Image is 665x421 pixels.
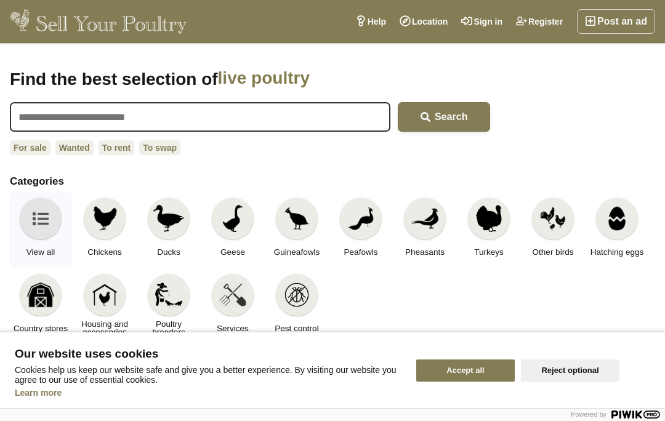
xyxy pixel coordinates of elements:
[435,111,467,122] span: Search
[590,248,643,256] span: Hatching eggs
[571,411,607,418] span: Powered by
[577,9,655,34] a: Post an ad
[10,140,50,155] a: For sale
[99,140,134,155] a: To rent
[10,175,655,188] h2: Categories
[91,281,118,308] img: Housing and accessories
[219,205,246,232] img: Geese
[344,248,378,256] span: Peafowls
[533,248,574,256] span: Other birds
[26,248,55,256] span: View all
[202,193,264,267] a: Geese Geese
[522,193,584,267] a: Other birds Other birds
[283,205,310,232] img: Guineafowls
[138,269,199,343] a: Poultry breeders Poultry breeders
[15,348,401,360] span: Our website uses cookies
[275,324,318,332] span: Pest control
[15,365,401,385] p: Cookies help us keep our website safe and give you a better experience. By visiting our website y...
[603,205,631,232] img: Hatching eggs
[349,9,393,34] a: Help
[454,9,509,34] a: Sign in
[14,324,68,332] span: Country stores
[394,193,456,267] a: Pheasants Pheasants
[274,248,320,256] span: Guineafowls
[10,269,71,343] a: Country stores Country stores
[393,9,454,34] a: Location
[219,281,246,308] img: Services
[509,9,570,34] a: Register
[157,248,180,256] span: Ducks
[347,205,374,232] img: Peafowls
[458,193,520,267] a: Turkeys Turkeys
[10,9,187,34] img: Sell Your Poultry
[153,205,184,232] img: Ducks
[539,205,566,232] img: Other birds
[330,193,392,267] a: Peafowls Peafowls
[398,102,490,132] button: Search
[87,248,122,256] span: Chickens
[10,68,490,90] h1: Find the best selection of
[15,388,62,398] a: Learn more
[521,359,619,382] button: Reject optional
[405,248,445,256] span: Pheasants
[91,205,118,232] img: Chickens
[586,193,648,267] a: Hatching eggs Hatching eggs
[138,193,199,267] a: Ducks Ducks
[474,248,504,256] span: Turkeys
[266,193,328,267] a: Guineafowls Guineafowls
[74,269,135,343] a: Housing and accessories Housing and accessories
[475,205,502,232] img: Turkeys
[266,269,328,343] a: Pest control Pest control
[55,140,94,155] a: Wanted
[411,205,438,232] img: Pheasants
[202,269,264,343] a: Services Services
[283,281,310,308] img: Pest control
[74,193,135,267] a: Chickens Chickens
[142,320,196,336] span: Poultry breeders
[220,248,245,256] span: Geese
[139,140,180,155] a: To swap
[10,193,71,267] a: View all
[416,359,515,382] button: Accept all
[155,281,182,308] img: Poultry breeders
[27,281,54,308] img: Country stores
[218,68,424,90] span: live poultry
[78,320,132,336] span: Housing and accessories
[217,324,249,332] span: Services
